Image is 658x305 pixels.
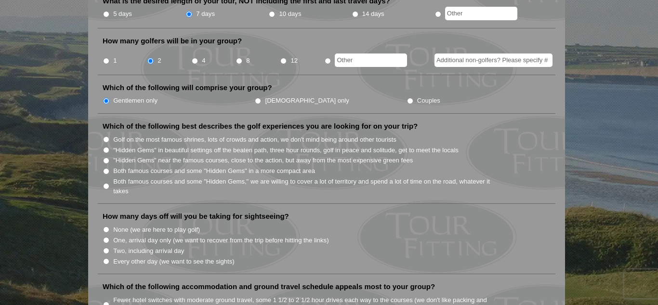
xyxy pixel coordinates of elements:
[335,53,407,67] input: Other
[113,257,234,266] label: Every other day (we want to see the sights)
[417,96,440,106] label: Couples
[103,36,242,46] label: How many golfers will be in your group?
[113,146,459,155] label: "Hidden Gems" in beautiful settings off the beaten path, three hour rounds, golf in peace and sol...
[279,9,302,19] label: 10 days
[196,9,215,19] label: 7 days
[265,96,349,106] label: [DEMOGRAPHIC_DATA] only
[113,236,329,245] label: One, arrival day only (we want to recover from the trip before hitting the links)
[158,56,161,66] label: 2
[103,121,418,131] label: Which of the following best describes the golf experiences you are looking for on your trip?
[113,96,158,106] label: Gentlemen only
[113,135,396,145] label: Golf on the most famous shrines, lots of crowds and action, we don't mind being around other tour...
[103,282,435,292] label: Which of the following accommodation and ground travel schedule appeals most to your group?
[103,212,289,221] label: How many days off will you be taking for sightseeing?
[113,246,184,256] label: Two, including arrival day
[103,83,272,93] label: Which of the following will comprise your group?
[246,56,250,66] label: 8
[362,9,384,19] label: 14 days
[113,166,315,176] label: Both famous courses and some "Hidden Gems" in a more compact area
[445,7,517,20] input: Other
[113,56,117,66] label: 1
[290,56,298,66] label: 12
[113,156,413,165] label: "Hidden Gems" near the famous courses, close to the action, but away from the most expensive gree...
[202,56,205,66] label: 4
[434,53,553,67] input: Additional non-golfers? Please specify #
[113,225,200,235] label: None (we are here to play golf)
[113,9,132,19] label: 5 days
[113,177,500,196] label: Both famous courses and some "Hidden Gems," we are willing to cover a lot of territory and spend ...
